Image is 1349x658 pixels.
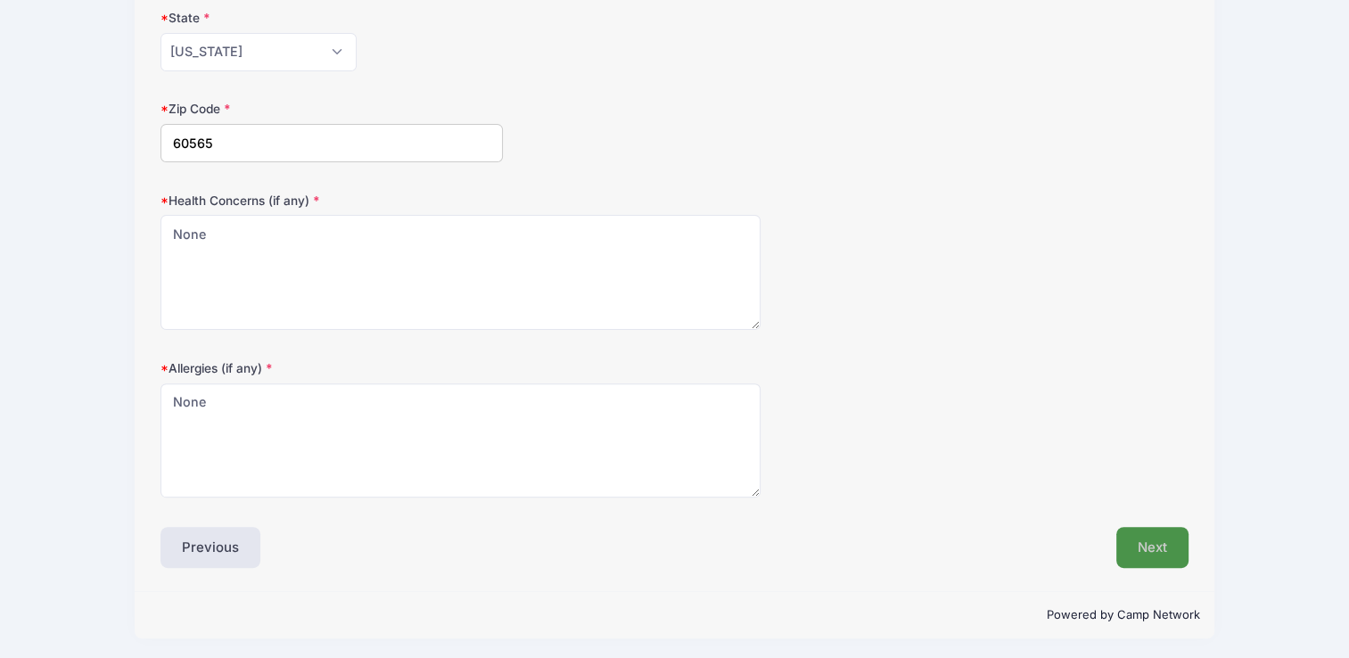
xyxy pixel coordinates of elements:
[160,383,760,498] textarea: None
[160,359,503,377] label: Allergies (if any)
[160,527,260,568] button: Previous
[160,215,760,330] textarea: None
[160,192,503,210] label: Health Concerns (if any)
[160,100,503,118] label: Zip Code
[160,9,503,27] label: State
[1116,527,1189,568] button: Next
[160,124,503,162] input: xxxxx
[149,606,1199,624] p: Powered by Camp Network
